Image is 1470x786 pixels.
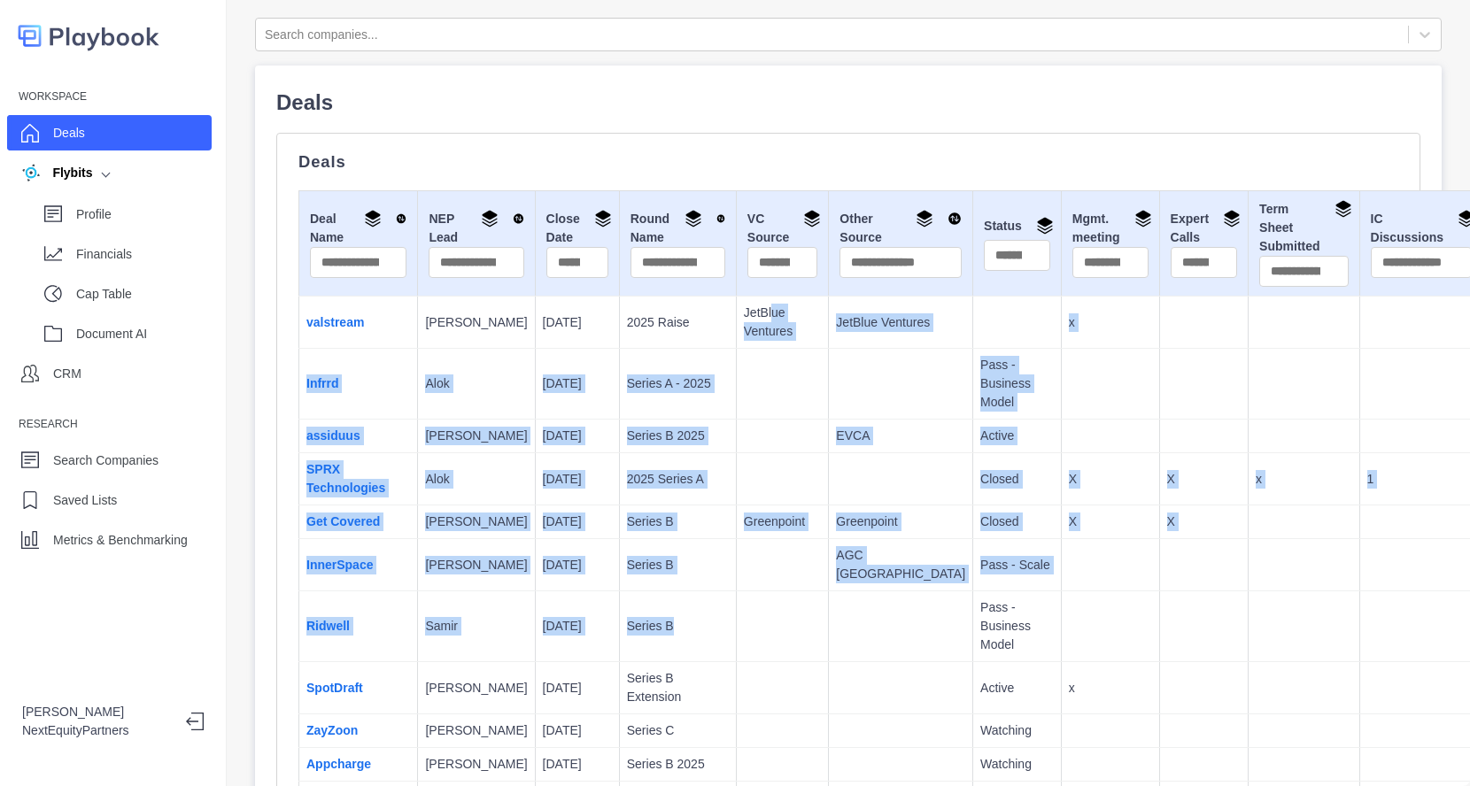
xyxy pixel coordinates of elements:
[306,514,380,528] a: Get Covered
[298,155,1398,169] p: Deals
[627,669,729,706] p: Series B Extension
[1069,313,1152,332] p: x
[836,512,965,531] p: Greenpoint
[1134,210,1152,227] img: Group By
[1167,512,1242,531] p: X
[627,755,729,774] p: Series B 2025
[429,210,523,247] div: NEP Lead
[53,531,188,550] p: Metrics & Benchmarking
[980,427,1054,445] p: Active
[396,210,407,227] img: Sort
[76,245,212,264] p: Financials
[425,617,527,636] p: Samir
[53,124,85,143] p: Deals
[306,619,350,633] a: Ridwell
[543,427,612,445] p: [DATE]
[425,512,527,531] p: [PERSON_NAME]
[22,164,40,181] img: company image
[306,723,358,737] a: ZayZoon
[836,427,965,445] p: EVCA
[1072,210,1149,247] div: Mgmt. meeting
[627,427,729,445] p: Series B 2025
[839,210,962,247] div: Other Source
[836,313,965,332] p: JetBlue Ventures
[1069,512,1152,531] p: X
[980,755,1054,774] p: Watching
[425,374,527,393] p: Alok
[22,164,93,182] div: Flybits
[984,217,1050,240] div: Status
[980,512,1054,531] p: Closed
[306,757,371,771] a: Appcharge
[627,556,729,574] p: Series B
[22,703,172,721] p: [PERSON_NAME]
[18,18,159,54] img: logo-colored
[543,679,612,697] p: [DATE]
[76,325,212,343] p: Document AI
[513,210,524,227] img: Sort
[543,755,612,774] p: [DATE]
[627,512,729,531] p: Series B
[1069,679,1152,697] p: x
[744,304,821,341] p: JetBlue Ventures
[627,313,729,332] p: 2025 Raise
[1171,210,1238,247] div: Expert Calls
[306,428,360,443] a: assiduus
[53,365,81,383] p: CRM
[980,679,1054,697] p: Active
[425,755,527,774] p: [PERSON_NAME]
[543,470,612,489] p: [DATE]
[310,210,406,247] div: Deal Name
[543,512,612,531] p: [DATE]
[543,617,612,636] p: [DATE]
[425,313,527,332] p: [PERSON_NAME]
[747,210,817,247] div: VC Source
[306,315,364,329] a: valstream
[1256,470,1351,489] p: x
[306,462,385,495] a: SPRX Technologies
[76,205,212,224] p: Profile
[627,617,729,636] p: Series B
[22,721,172,740] p: NextEquityPartners
[627,374,729,393] p: Series A - 2025
[1167,470,1242,489] p: X
[53,491,117,510] p: Saved Lists
[1069,470,1152,489] p: X
[631,210,725,247] div: Round Name
[543,721,612,740] p: [DATE]
[948,210,962,227] img: Sort
[425,721,527,740] p: [PERSON_NAME]
[980,721,1054,740] p: Watching
[716,210,725,227] img: Sort
[980,556,1054,574] p: Pass - Scale
[1036,217,1054,235] img: Group By
[1223,210,1241,227] img: Group By
[76,285,212,304] p: Cap Table
[53,451,159,470] p: Search Companies
[306,376,339,390] a: Infrrd
[425,470,527,489] p: Alok
[1259,200,1348,256] div: Term Sheet Submitted
[685,210,702,227] img: Group By
[481,210,499,227] img: Group By
[803,210,821,227] img: Group By
[543,313,612,332] p: [DATE]
[744,512,821,531] p: Greenpoint
[594,210,612,227] img: Group By
[1335,200,1352,218] img: Group By
[836,546,965,583] p: AGC [GEOGRAPHIC_DATA]
[543,374,612,393] p: [DATE]
[627,721,729,740] p: Series C
[425,556,527,574] p: [PERSON_NAME]
[306,558,373,572] a: InnerSpace
[980,598,1054,654] p: Pass - Business Model
[276,87,1420,119] p: Deals
[980,356,1054,412] p: Pass - Business Model
[543,556,612,574] p: [DATE]
[425,427,527,445] p: [PERSON_NAME]
[306,681,363,695] a: SpotDraft
[916,210,933,227] img: Group By
[425,679,527,697] p: [PERSON_NAME]
[364,210,382,227] img: Group By
[627,470,729,489] p: 2025 Series A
